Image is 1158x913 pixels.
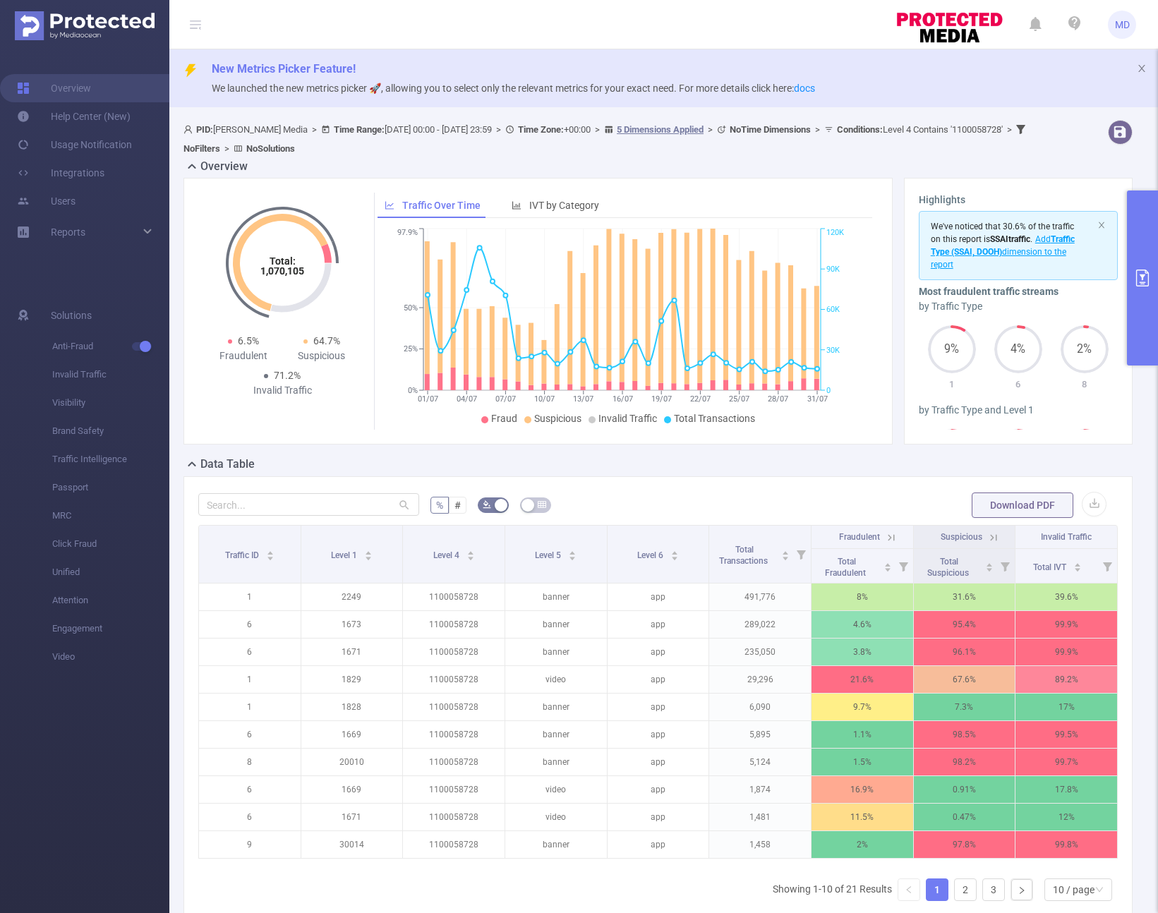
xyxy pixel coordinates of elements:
p: 6 [985,377,1051,392]
tspan: 0 [826,386,831,395]
p: 1100058728 [403,611,505,638]
button: icon: close [1137,61,1147,76]
i: icon: caret-down [466,555,474,559]
p: 5,124 [709,749,811,775]
span: Invalid Traffic [598,413,657,424]
p: 1100058728 [403,639,505,665]
p: banner [505,639,607,665]
p: banner [505,694,607,720]
p: 1,481 [709,804,811,830]
span: Attention [52,586,169,615]
div: Invalid Traffic [243,383,322,398]
p: app [608,749,709,775]
i: icon: line-chart [385,200,394,210]
span: Add dimension to the report [931,234,1075,270]
span: > [1003,124,1016,135]
i: Filter menu [791,526,811,583]
li: 1 [926,878,948,901]
p: 30014 [301,831,403,858]
span: 2% [1061,344,1109,355]
tspan: 120K [826,229,844,238]
p: 29,296 [709,666,811,693]
p: 17.8% [1015,776,1117,803]
p: 1100058728 [403,804,505,830]
span: % [436,500,443,511]
span: Unified [52,558,169,586]
i: icon: caret-up [569,549,577,553]
i: icon: bar-chart [512,200,521,210]
span: Level 4 Contains '1100058728' [837,124,1003,135]
p: 99.7% [1015,749,1117,775]
p: 1669 [301,721,403,748]
span: Total Suspicious [927,557,971,578]
p: 2249 [301,584,403,610]
div: Sort [568,549,577,557]
p: 1 [199,584,301,610]
p: banner [505,721,607,748]
span: Click Fraud [52,530,169,558]
h3: Highlights [919,193,1118,207]
i: icon: caret-up [670,549,678,553]
p: 9.7% [812,694,913,720]
p: 67.6% [914,666,1015,693]
li: Showing 1-10 of 21 Results [773,878,892,901]
p: 491,776 [709,584,811,610]
p: video [505,666,607,693]
p: 95.4% [914,611,1015,638]
span: Traffic Over Time [402,200,481,211]
p: 1100058728 [403,584,505,610]
span: [PERSON_NAME] Media [DATE] 00:00 - [DATE] 23:59 +00:00 [183,124,1029,154]
span: Total Fraudulent [825,557,868,578]
span: Solutions [51,301,92,329]
i: icon: down [1095,885,1104,895]
p: 6 [199,721,301,748]
tspan: 25/07 [729,394,749,404]
span: Invalid Traffic [52,361,169,389]
tspan: 22/07 [690,394,711,404]
span: 71.2% [274,370,301,381]
b: No Filters [183,143,220,154]
span: Visibility [52,389,169,417]
tspan: 16/07 [612,394,632,404]
span: Traffic Intelligence [52,445,169,473]
div: Sort [364,549,373,557]
p: 98.5% [914,721,1015,748]
p: 3.8% [812,639,913,665]
img: Protected Media [15,11,155,40]
div: Suspicious [282,349,361,363]
p: app [608,694,709,720]
span: 6.5% [238,335,259,346]
p: 21.6% [812,666,913,693]
tspan: 10/07 [534,394,555,404]
p: 20010 [301,749,403,775]
p: banner [505,611,607,638]
b: PID: [196,124,213,135]
p: banner [505,831,607,858]
p: 1100058728 [403,776,505,803]
p: 1,458 [709,831,811,858]
p: 1 [919,377,985,392]
p: 39.6% [1015,584,1117,610]
i: icon: thunderbolt [183,64,198,78]
i: icon: caret-up [364,549,372,553]
p: 1671 [301,804,403,830]
p: app [608,721,709,748]
p: 235,050 [709,639,811,665]
i: icon: caret-down [266,555,274,559]
tspan: 97.9% [397,229,418,238]
b: No Time Dimensions [730,124,811,135]
p: 12% [1015,804,1117,830]
span: Anti-Fraud [52,332,169,361]
tspan: 28/07 [768,394,788,404]
b: Conditions : [837,124,883,135]
p: 1 [199,694,301,720]
i: icon: caret-up [466,549,474,553]
span: Invalid Traffic [1041,532,1092,542]
p: app [608,831,709,858]
p: 96.1% [914,639,1015,665]
p: video [505,804,607,830]
div: Sort [670,549,679,557]
li: Previous Page [898,878,920,901]
div: Sort [985,561,994,569]
i: Filter menu [893,549,913,583]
